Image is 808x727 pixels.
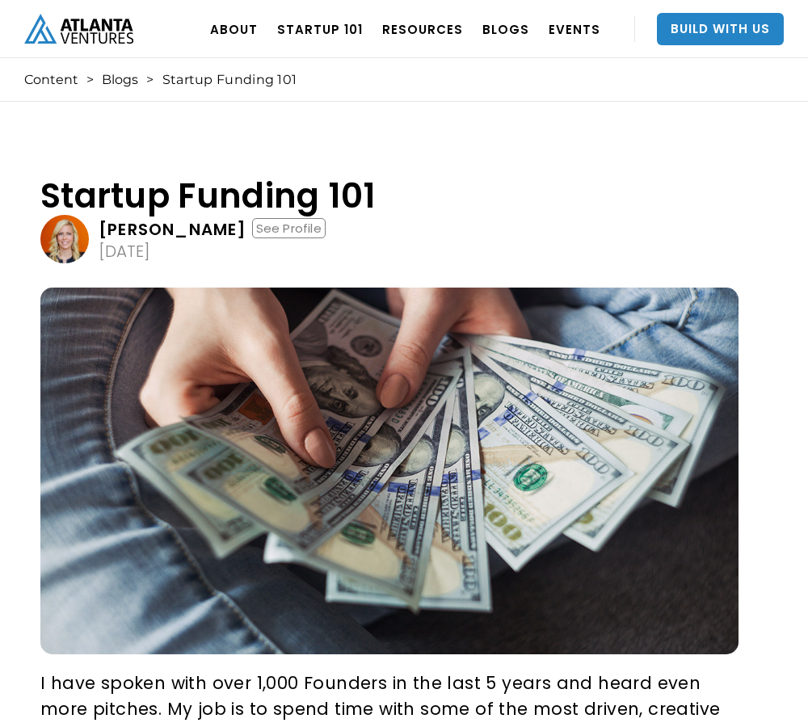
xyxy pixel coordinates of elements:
[86,72,94,88] div: >
[162,72,297,88] div: Startup Funding 101
[382,6,463,52] a: RESOURCES
[40,177,739,215] h1: Startup Funding 101
[40,215,739,263] a: [PERSON_NAME]See Profile[DATE]
[210,6,258,52] a: ABOUT
[657,13,784,45] a: Build With Us
[146,72,154,88] div: >
[99,221,247,237] div: [PERSON_NAME]
[252,218,326,238] div: See Profile
[99,243,150,259] div: [DATE]
[277,6,363,52] a: Startup 101
[549,6,600,52] a: EVENTS
[482,6,529,52] a: BLOGS
[102,72,138,88] a: Blogs
[24,72,78,88] a: Content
